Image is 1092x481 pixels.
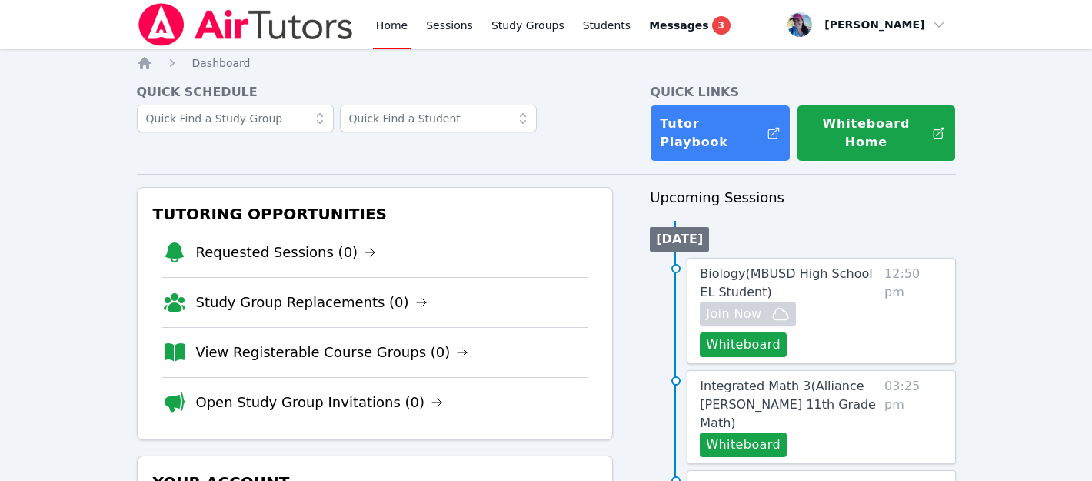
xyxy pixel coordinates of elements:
h3: Tutoring Opportunities [150,200,601,228]
a: Study Group Replacements (0) [196,292,428,313]
h3: Upcoming Sessions [650,187,955,209]
span: Join Now [706,305,761,323]
a: Requested Sessions (0) [196,242,377,263]
span: Dashboard [192,57,251,69]
span: 12:50 pm [884,265,942,357]
button: Whiteboard [700,433,787,457]
nav: Breadcrumb [137,55,956,71]
a: Biology(MBUSD High School EL Student) [700,265,878,302]
span: Integrated Math 3 ( Alliance [PERSON_NAME] 11th Grade Math ) [700,379,876,430]
button: Whiteboard Home [797,105,955,162]
img: Air Tutors [137,3,355,46]
h4: Quick Links [650,83,955,102]
a: Integrated Math 3(Alliance [PERSON_NAME] 11th Grade Math) [700,377,878,433]
li: [DATE] [650,227,709,252]
a: Open Study Group Invitations (0) [196,392,444,413]
span: 03:25 pm [884,377,942,457]
span: 3 [712,16,731,35]
a: Tutor Playbook [650,105,791,162]
input: Quick Find a Study Group [137,105,334,132]
h4: Quick Schedule [137,83,614,102]
input: Quick Find a Student [340,105,537,132]
a: Dashboard [192,55,251,71]
button: Whiteboard [700,332,787,357]
span: Biology ( MBUSD High School EL Student ) [700,266,872,299]
button: Join Now [700,302,795,326]
span: Messages [649,18,708,33]
a: View Registerable Course Groups (0) [196,342,469,363]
